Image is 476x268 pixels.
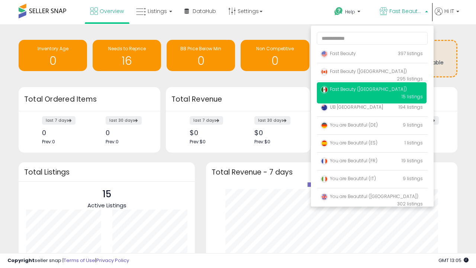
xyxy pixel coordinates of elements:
h3: Total Listings [24,169,189,175]
h1: 16 [96,55,157,67]
div: seller snap | | [7,257,129,264]
img: mexico.png [321,86,328,93]
span: Fast Beauty ([GEOGRAPHIC_DATA]) [321,86,407,92]
h3: Total Revenue - 7 days [212,169,452,175]
img: australia.png [321,104,328,111]
span: DataHub [193,7,216,15]
img: germany.png [321,122,328,129]
div: $0 [254,129,297,137]
h1: 0 [22,55,83,67]
span: Prev: 0 [106,138,119,145]
span: Fast Beauty [321,50,356,57]
p: 15 [87,187,126,201]
span: Overview [100,7,124,15]
h1: 0 [244,55,305,67]
span: UB [GEOGRAPHIC_DATA] [321,104,383,110]
div: $0 [190,129,232,137]
i: Get Help [334,7,343,16]
strong: Copyright [7,257,35,264]
span: 9 listings [403,122,423,128]
span: Needs to Reprice [108,45,146,52]
span: Hi IT [444,7,454,15]
span: Inventory Age [38,45,68,52]
a: Needs to Reprice 16 [93,40,161,71]
label: last 30 days [106,116,142,125]
span: Help [345,9,355,15]
label: last 7 days [42,116,75,125]
label: last 7 days [190,116,223,125]
img: canada.png [321,68,328,76]
a: Inventory Age 0 [19,40,87,71]
span: You are Beautiful (IT) [321,175,376,182]
img: italy.png [321,175,328,183]
span: Active Listings [87,201,126,209]
div: 0 [106,129,147,137]
span: You are Beautiful (ES) [321,140,377,146]
span: You are Beautiful (FR) [321,157,377,164]
span: Prev: $0 [254,138,270,145]
a: BB Price Below Min 0 [167,40,235,71]
a: Hi IT [435,7,459,24]
a: Privacy Policy [96,257,129,264]
span: Prev: 0 [42,138,55,145]
span: BB Price Below Min [180,45,221,52]
a: Terms of Use [64,257,95,264]
span: 19 listings [402,157,423,164]
span: 194 listings [399,104,423,110]
span: 9 listings [403,175,423,182]
span: 2025-10-12 13:05 GMT [438,257,469,264]
img: uk.png [321,193,328,201]
h1: 0 [170,55,231,67]
span: 302 listings [397,201,423,207]
span: 15 listings [402,93,423,100]
img: france.png [321,157,328,165]
a: Non Competitive 0 [241,40,309,71]
a: Help [328,1,373,24]
span: Prev: $0 [190,138,206,145]
label: last 30 days [254,116,290,125]
span: You are Beautiful ([GEOGRAPHIC_DATA]) [321,193,418,200]
span: Listings [148,7,167,15]
span: 295 listings [397,76,423,82]
div: 0 [42,129,84,137]
h3: Total Revenue [171,94,305,105]
span: You are Beautiful (DE) [321,122,378,128]
span: 1 listings [405,140,423,146]
span: Non Competitive [256,45,294,52]
span: Fast Beauty ([GEOGRAPHIC_DATA]) [389,7,423,15]
span: 397 listings [398,50,423,57]
h3: Total Ordered Items [24,94,155,105]
span: Fast Beauty ([GEOGRAPHIC_DATA]) [321,68,407,74]
img: spain.png [321,140,328,147]
img: usa.png [321,50,328,58]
